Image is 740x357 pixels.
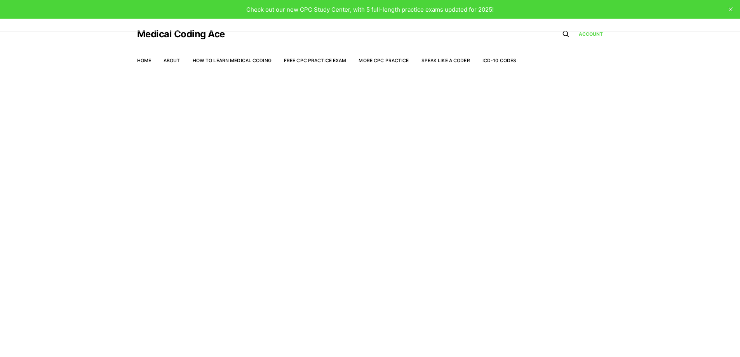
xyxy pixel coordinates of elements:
a: About [164,57,180,63]
span: Check out our new CPC Study Center, with 5 full-length practice exams updated for 2025! [246,6,494,13]
a: More CPC Practice [359,57,409,63]
button: close [724,3,737,16]
a: Free CPC Practice Exam [284,57,346,63]
a: ICD-10 Codes [482,57,516,63]
iframe: portal-trigger [699,319,740,357]
a: Home [137,57,151,63]
a: Medical Coding Ace [137,30,225,39]
a: Speak Like a Coder [421,57,470,63]
a: How to Learn Medical Coding [193,57,272,63]
a: Account [579,31,603,38]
